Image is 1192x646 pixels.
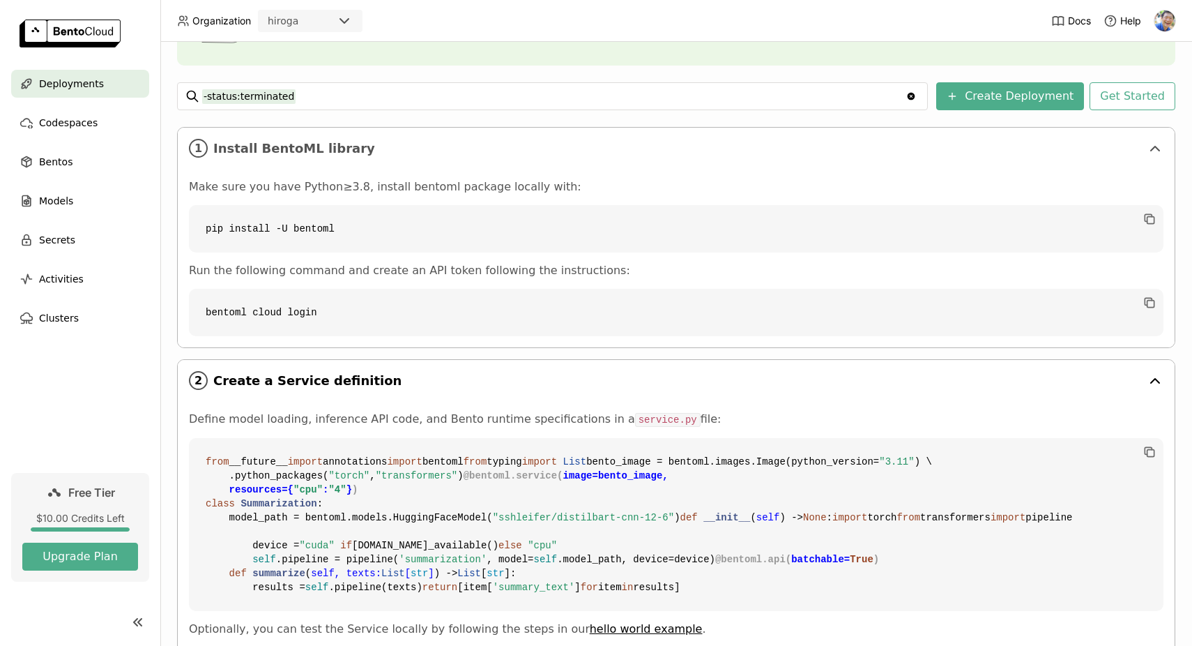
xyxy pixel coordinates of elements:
[422,582,457,593] span: return
[493,512,674,523] span: "sshleifer/distilbart-cnn-12-6"
[300,15,301,29] input: Selected hiroga.
[252,568,305,579] span: summarize
[39,114,98,131] span: Codespaces
[832,512,867,523] span: import
[791,554,873,565] span: batchable=
[189,438,1163,611] code: __future__ annotations bentoml typing bento_image = bentoml.images.Image(python_version= ) \ .pyt...
[534,554,558,565] span: self
[311,568,434,579] span: self, texts: [ ]
[189,412,1163,427] p: Define model loading, inference API code, and Bento runtime specifications in a file:
[1120,15,1141,27] span: Help
[340,540,352,551] span: if
[715,554,879,565] span: @bentoml.api( )
[206,456,229,467] span: from
[252,554,276,565] span: self
[22,512,138,525] div: $10.00 Credits Left
[522,456,557,467] span: import
[39,271,84,287] span: Activities
[293,484,323,495] span: "cpu"
[178,128,1175,169] div: 1Install BentoML library
[756,512,780,523] span: self
[68,486,115,499] span: Free Tier
[1051,14,1091,28] a: Docs
[581,582,598,593] span: for
[387,456,422,467] span: import
[1154,10,1175,31] img: Hiroaki Ogasawara
[411,568,428,579] span: str
[11,265,149,293] a: Activities
[178,360,1175,401] div: 2Create a Service definition
[229,568,247,579] span: def
[399,554,487,565] span: 'summarization'
[192,15,251,27] span: Organization
[896,512,920,523] span: from
[11,187,149,215] a: Models
[288,456,323,467] span: import
[590,622,703,636] a: hello world example
[305,582,329,593] span: self
[803,512,827,523] span: None
[850,554,873,565] span: True
[936,82,1084,110] button: Create Deployment
[381,568,405,579] span: List
[189,289,1163,336] code: bentoml cloud login
[11,70,149,98] a: Deployments
[39,153,72,170] span: Bentos
[206,498,235,509] span: class
[376,470,458,481] span: "transformers"
[528,540,557,551] span: "cpu"
[635,413,701,427] code: service.py
[493,582,575,593] span: 'summary_text'
[268,14,298,28] div: hiroga
[213,373,1141,389] span: Create a Service definition
[11,473,149,582] a: Free Tier$10.00 Credits LeftUpgrade Plan
[189,205,1163,253] code: pip install -U bentoml
[464,456,487,467] span: from
[487,568,504,579] span: str
[11,226,149,254] a: Secrets
[328,470,369,481] span: "torch"
[879,456,914,467] span: "3.11"
[1068,15,1091,27] span: Docs
[457,568,481,579] span: List
[906,91,917,102] svg: Clear value
[189,264,1163,278] p: Run the following command and create an API token following the instructions:
[39,310,79,326] span: Clusters
[202,85,906,107] input: Search
[680,512,698,523] span: def
[39,232,75,248] span: Secrets
[189,180,1163,194] p: Make sure you have Python≥3.8, install bentoml package locally with:
[328,484,346,495] span: "4"
[20,20,121,47] img: logo
[11,304,149,332] a: Clusters
[563,456,587,467] span: List
[189,622,1163,636] p: Optionally, you can test the Service locally by following the steps in our .
[11,148,149,176] a: Bentos
[1090,82,1175,110] button: Get Started
[703,512,750,523] span: __init__
[622,582,634,593] span: in
[1103,14,1141,28] div: Help
[189,139,208,158] i: 1
[11,109,149,137] a: Codespaces
[299,540,334,551] span: "cuda"
[22,543,138,571] button: Upgrade Plan
[39,193,73,209] span: Models
[991,512,1025,523] span: import
[498,540,522,551] span: else
[213,141,1141,156] span: Install BentoML library
[189,371,208,390] i: 2
[39,75,104,92] span: Deployments
[240,498,316,509] span: Summarization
